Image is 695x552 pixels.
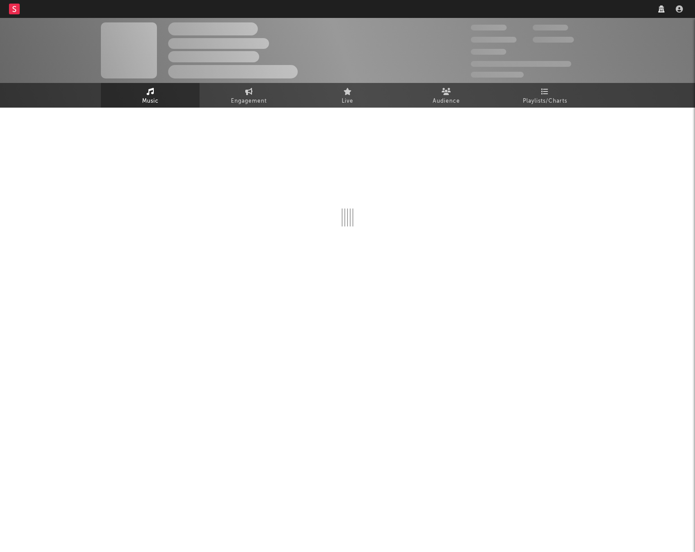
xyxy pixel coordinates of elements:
span: Live [342,96,353,107]
a: Live [298,83,397,108]
a: Music [101,83,200,108]
span: Music [142,96,159,107]
span: Engagement [231,96,267,107]
a: Audience [397,83,495,108]
span: 50,000,000 [471,37,517,43]
span: 300,000 [471,25,507,30]
span: 50,000,000 Monthly Listeners [471,61,571,67]
a: Engagement [200,83,298,108]
span: Playlists/Charts [523,96,567,107]
span: Jump Score: 85.0 [471,72,524,78]
span: Audience [433,96,460,107]
span: 100,000 [533,25,568,30]
a: Playlists/Charts [495,83,594,108]
span: 100,000 [471,49,506,55]
span: 1,000,000 [533,37,574,43]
